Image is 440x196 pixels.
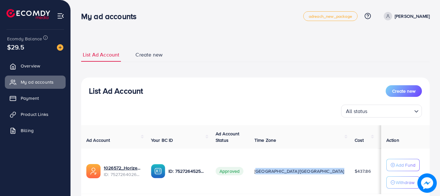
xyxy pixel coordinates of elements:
span: Your BC ID [151,137,173,143]
span: $29.5 [7,42,24,52]
a: adreach_new_package [303,11,358,21]
span: Billing [21,127,34,134]
span: List Ad Account [83,51,119,58]
span: Time Zone [254,137,276,143]
input: Search for option [370,105,412,116]
a: 1026572_Horizen Store_1752578018180 [104,165,141,171]
span: Payment [21,95,39,101]
img: ic-ads-acc.e4c84228.svg [86,164,101,178]
img: ic-ba-acc.ded83a64.svg [151,164,165,178]
span: Create new [392,88,415,94]
div: <span class='underline'>1026572_Horizen Store_1752578018180</span></br>7527264026565558290 [104,165,141,178]
span: Ad Account Status [216,130,240,143]
h3: List Ad Account [89,86,143,96]
p: Add Fund [396,161,415,169]
span: adreach_new_package [309,14,352,18]
img: image [57,44,63,51]
span: Ecomdy Balance [7,36,42,42]
img: image [417,173,437,193]
img: menu [57,12,64,20]
button: Create new [386,85,422,97]
span: Overview [21,63,40,69]
a: Product Links [5,108,66,121]
a: Overview [5,59,66,72]
span: All status [345,107,369,116]
span: My ad accounts [21,79,54,85]
a: [PERSON_NAME] [381,12,430,20]
span: ID: 7527264026565558290 [104,171,141,178]
span: Create new [135,51,163,58]
a: Billing [5,124,66,137]
img: logo [6,9,50,19]
span: Action [386,137,399,143]
h3: My ad accounts [81,12,142,21]
div: Search for option [341,105,422,118]
a: My ad accounts [5,76,66,88]
p: Withdraw [396,179,414,186]
span: [GEOGRAPHIC_DATA]/[GEOGRAPHIC_DATA] [254,168,344,174]
span: Cost [355,137,364,143]
span: Approved [216,167,243,175]
p: [PERSON_NAME] [395,12,430,20]
button: Add Fund [386,159,420,171]
button: Withdraw [386,176,420,189]
a: Payment [5,92,66,105]
span: Ad Account [86,137,110,143]
span: Product Links [21,111,48,118]
span: $437.86 [355,168,371,174]
p: ID: 7527264525683523602 [168,167,205,175]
